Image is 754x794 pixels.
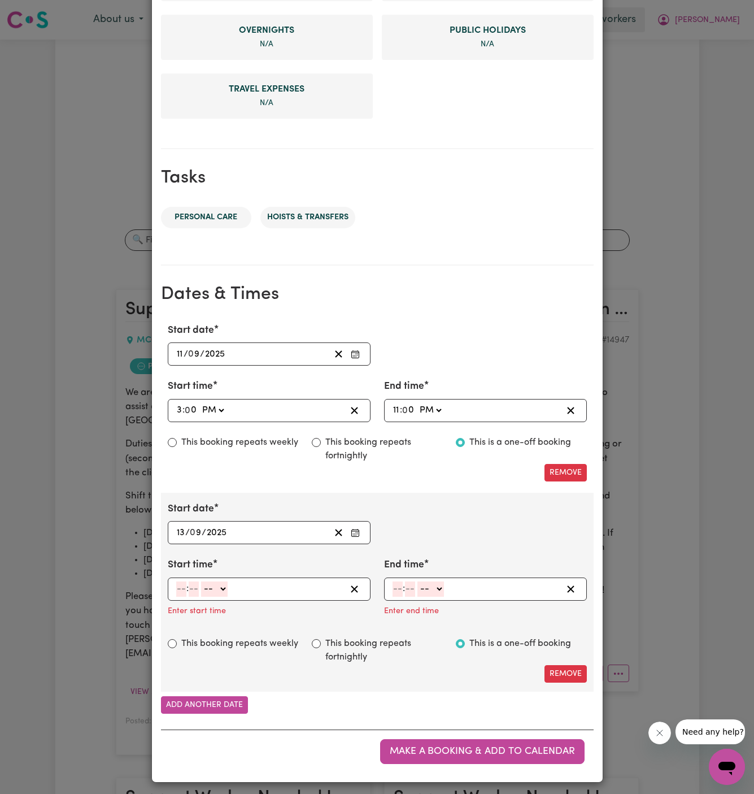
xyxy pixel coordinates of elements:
[161,167,594,189] h2: Tasks
[391,24,585,37] span: Public Holiday rate
[190,525,202,540] input: --
[168,558,213,572] label: Start time
[325,436,442,463] label: This booking repeats fortnightly
[405,582,415,597] input: --
[161,207,251,228] li: Personal care
[544,464,587,481] button: Remove this date/time
[181,637,298,650] label: This booking repeats weekly
[347,346,363,362] button: Enter Start date
[176,582,186,597] input: --
[188,350,194,359] span: 0
[161,696,248,714] button: Add another date
[380,739,585,764] button: Make a booking & add to calendar
[325,637,442,664] label: This booking repeats fortnightly
[469,436,571,449] label: This is a one-off booking
[168,605,226,618] p: Enter start time
[403,584,405,594] span: :
[185,528,190,538] span: /
[400,405,402,415] span: :
[190,528,195,537] span: 0
[170,24,364,37] span: Overnight rate
[260,207,355,228] li: Hoists & transfers
[202,528,206,538] span: /
[384,379,424,394] label: End time
[181,436,298,449] label: This booking repeats weekly
[544,665,587,683] button: Remove this date/time
[403,403,415,418] input: --
[176,525,185,540] input: --
[402,406,408,415] span: 0
[184,349,188,359] span: /
[204,346,226,362] input: ----
[168,323,214,338] label: Start date
[384,558,424,572] label: End time
[185,406,190,415] span: 0
[675,719,745,744] iframe: Message from company
[330,525,347,540] button: Clear Start date
[176,403,182,418] input: --
[161,284,594,305] h2: Dates & Times
[185,403,197,418] input: --
[176,346,184,362] input: --
[170,83,364,96] span: Travel Expense rate
[393,582,403,597] input: --
[168,502,214,517] label: Start date
[390,747,575,756] span: Make a booking & add to calendar
[260,99,273,107] span: not specified
[347,525,363,540] button: Enter Start date
[168,379,213,394] label: Start time
[260,41,273,48] span: not specified
[709,749,745,785] iframe: Button to launch messaging window
[393,403,400,418] input: --
[330,346,347,362] button: Clear Start date
[481,41,494,48] span: not specified
[469,637,571,650] label: This is a one-off booking
[189,346,200,362] input: --
[648,722,671,744] iframe: Close message
[384,605,439,618] p: Enter end time
[206,525,228,540] input: ----
[189,582,199,597] input: --
[182,405,185,415] span: :
[186,584,189,594] span: :
[200,349,204,359] span: /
